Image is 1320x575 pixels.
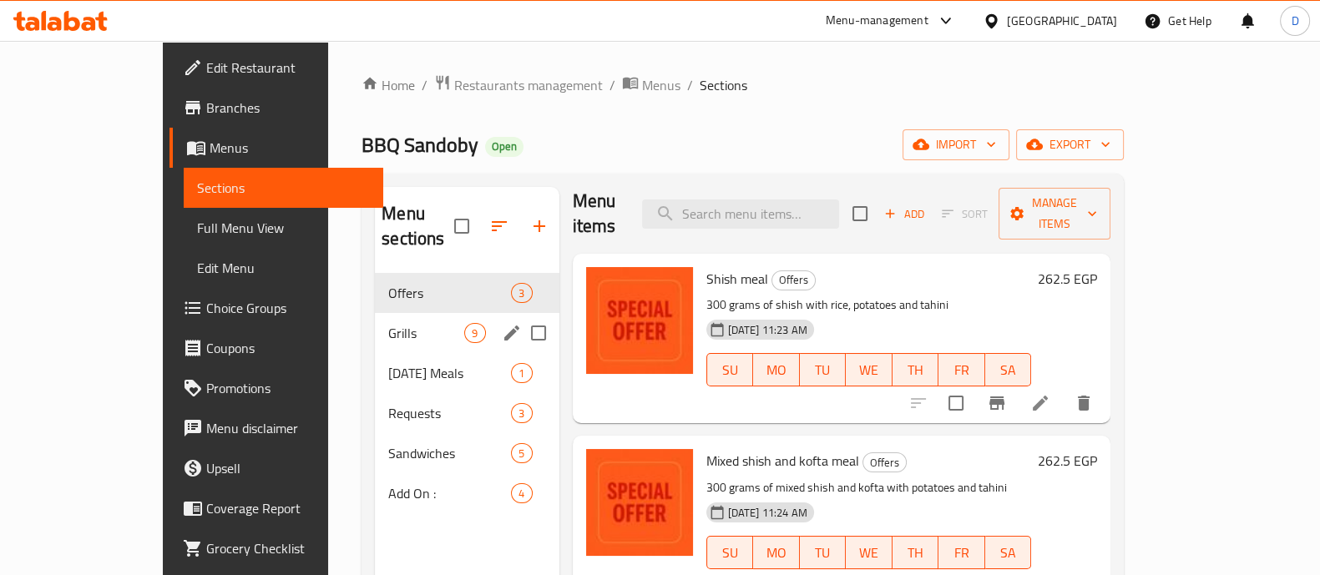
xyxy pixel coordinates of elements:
[169,368,383,408] a: Promotions
[622,74,680,96] a: Menus
[511,403,532,423] div: items
[206,418,370,438] span: Menu disclaimer
[382,201,453,251] h2: Menu sections
[931,201,999,227] span: Select section first
[999,188,1110,240] button: Manage items
[206,538,370,558] span: Grocery Checklist
[169,88,383,128] a: Branches
[169,128,383,168] a: Menus
[642,75,680,95] span: Menus
[985,353,1032,386] button: SA
[846,353,893,386] button: WE
[573,189,623,239] h2: Menu items
[512,366,531,381] span: 1
[586,267,693,374] img: Shish meal
[512,486,531,502] span: 4
[1016,129,1124,160] button: export
[512,446,531,462] span: 5
[206,58,370,78] span: Edit Restaurant
[714,541,746,565] span: SU
[206,298,370,318] span: Choice Groups
[706,353,753,386] button: SU
[375,473,559,513] div: Add On :4
[169,488,383,528] a: Coverage Report
[210,138,370,158] span: Menus
[938,386,974,421] span: Select to update
[169,448,383,488] a: Upsell
[945,358,979,382] span: FR
[807,358,840,382] span: TU
[388,403,511,423] span: Requests
[519,206,559,246] button: Add section
[511,363,532,383] div: items
[388,363,511,383] span: [DATE] Meals
[771,270,816,290] div: Offers
[206,98,370,118] span: Branches
[800,536,847,569] button: TU
[206,498,370,518] span: Coverage Report
[609,75,615,95] li: /
[362,74,1124,96] nav: breadcrumb
[434,74,603,96] a: Restaurants management
[485,139,523,154] span: Open
[511,283,532,303] div: items
[706,477,1032,498] p: 300 grams of mixed shish and kofta with potatoes and tahini
[877,201,931,227] button: Add
[375,273,559,313] div: Offers3
[206,458,370,478] span: Upsell
[169,528,383,568] a: Grocery Checklist
[700,75,747,95] span: Sections
[362,75,415,95] a: Home
[511,483,532,503] div: items
[1064,383,1104,423] button: delete
[721,505,814,521] span: [DATE] 11:24 AM
[1038,449,1097,472] h6: 262.5 EGP
[485,137,523,157] div: Open
[877,201,931,227] span: Add item
[846,536,893,569] button: WE
[388,443,511,463] span: Sandwiches
[938,353,985,386] button: FR
[807,541,840,565] span: TU
[479,206,519,246] span: Sort sections
[362,126,478,164] span: BBQ Sandoby
[169,408,383,448] a: Menu disclaimer
[753,536,800,569] button: MO
[706,266,768,291] span: Shish meal
[169,288,383,328] a: Choice Groups
[862,452,907,472] div: Offers
[1029,134,1110,155] span: export
[184,248,383,288] a: Edit Menu
[375,353,559,393] div: [DATE] Meals1
[721,322,814,338] span: [DATE] 11:23 AM
[206,378,370,398] span: Promotions
[760,358,793,382] span: MO
[184,208,383,248] a: Full Menu View
[706,448,859,473] span: Mixed shish and kofta meal
[899,541,933,565] span: TH
[422,75,427,95] li: /
[916,134,996,155] span: import
[826,11,928,31] div: Menu-management
[454,75,603,95] span: Restaurants management
[169,328,383,368] a: Coupons
[1030,393,1050,413] a: Edit menu item
[511,443,532,463] div: items
[800,353,847,386] button: TU
[512,285,531,301] span: 3
[938,536,985,569] button: FR
[863,453,906,472] span: Offers
[1007,12,1117,30] div: [GEOGRAPHIC_DATA]
[642,199,839,229] input: search
[375,266,559,520] nav: Menu sections
[852,541,886,565] span: WE
[842,196,877,231] span: Select section
[977,383,1017,423] button: Branch-specific-item
[893,536,939,569] button: TH
[388,483,511,503] span: Add On :
[753,353,800,386] button: MO
[1038,267,1097,290] h6: 262.5 EGP
[852,358,886,382] span: WE
[714,358,746,382] span: SU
